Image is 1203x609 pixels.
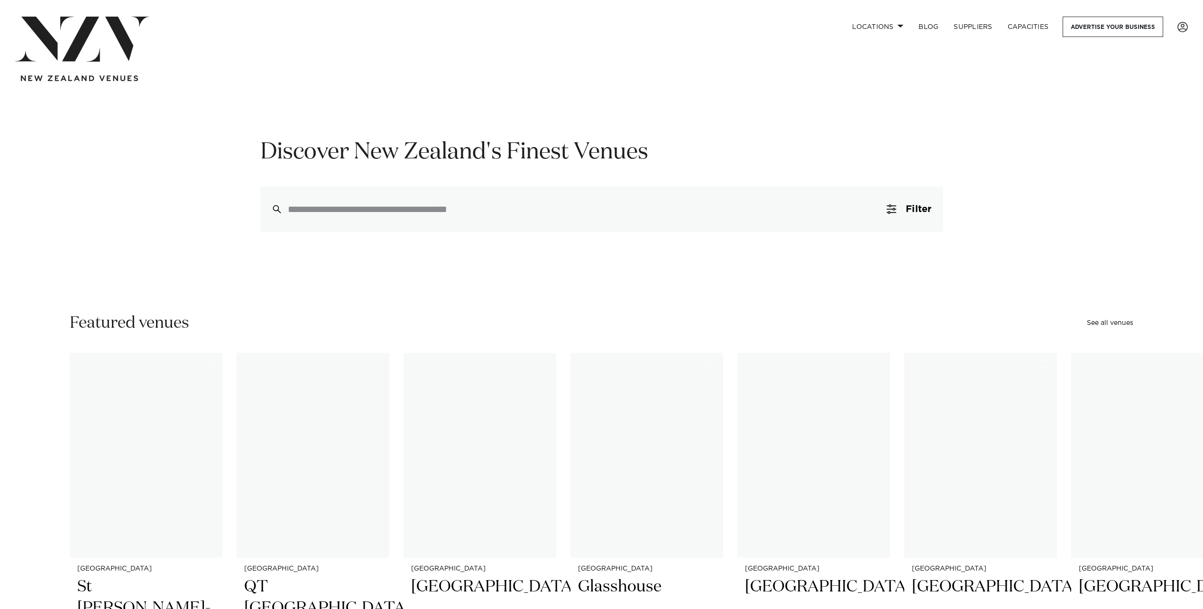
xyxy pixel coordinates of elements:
[244,565,382,572] small: [GEOGRAPHIC_DATA]
[1063,17,1163,37] a: Advertise your business
[1000,17,1056,37] a: Capacities
[411,565,549,572] small: [GEOGRAPHIC_DATA]
[911,17,946,37] a: BLOG
[845,17,911,37] a: Locations
[906,204,931,214] span: Filter
[70,313,189,334] h2: Featured venues
[15,17,149,62] img: nzv-logo.png
[578,565,716,572] small: [GEOGRAPHIC_DATA]
[946,17,1000,37] a: SUPPLIERS
[1087,320,1133,326] a: See all venues
[260,138,943,167] h1: Discover New Zealand's Finest Venues
[745,565,882,572] small: [GEOGRAPHIC_DATA]
[21,75,138,82] img: new-zealand-venues-text.png
[77,565,215,572] small: [GEOGRAPHIC_DATA]
[875,186,943,232] button: Filter
[912,565,1049,572] small: [GEOGRAPHIC_DATA]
